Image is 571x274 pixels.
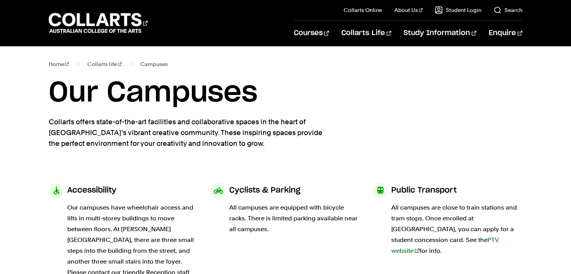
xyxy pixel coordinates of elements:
[49,76,523,110] h1: Our Campuses
[344,6,382,14] a: Collarts Online
[391,183,457,198] h3: Public Transport
[341,20,391,46] a: Collarts Life
[435,6,481,14] a: Student Login
[294,20,329,46] a: Courses
[229,202,360,235] p: All campuses are equipped with bicycle racks. There is limited parking available near all campuses.
[394,6,423,14] a: About Us
[87,59,122,69] a: Collarts life
[489,20,522,46] a: Enquire
[391,202,522,256] p: All campuses are close to train stations and tram stops. Once enrolled at [GEOGRAPHIC_DATA], you ...
[49,117,331,149] p: Collarts offers state-of-the-art facilities and collaborative spaces in the heart of [GEOGRAPHIC_...
[49,59,69,69] a: Home
[494,6,522,14] a: Search
[229,183,300,198] h3: Cyclists & Parking
[67,183,116,198] h3: Accessibility
[404,20,476,46] a: Study Information
[49,12,148,34] div: Go to homepage
[140,59,168,69] span: Campuses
